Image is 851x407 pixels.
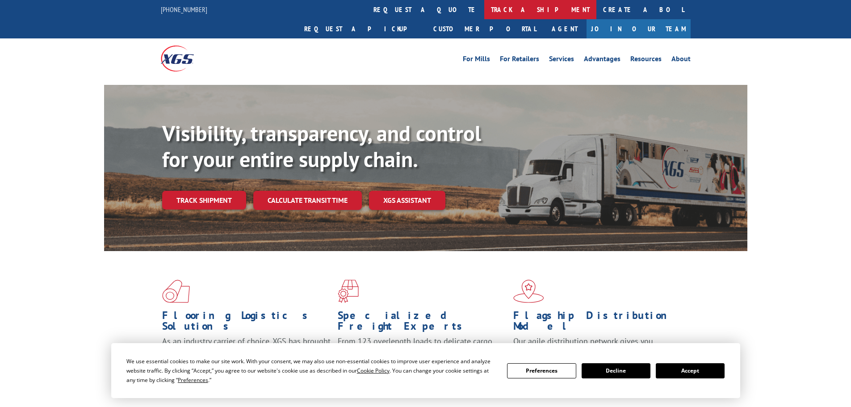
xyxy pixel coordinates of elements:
p: From 123 overlength loads to delicate cargo, our experienced staff knows the best way to move you... [338,336,507,376]
a: Calculate transit time [253,191,362,210]
h1: Flooring Logistics Solutions [162,310,331,336]
img: xgs-icon-flagship-distribution-model-red [513,280,544,303]
a: Resources [630,55,662,65]
button: Decline [582,363,650,378]
span: Our agile distribution network gives you nationwide inventory management on demand. [513,336,678,357]
button: Accept [656,363,725,378]
a: Advantages [584,55,620,65]
a: Customer Portal [427,19,543,38]
a: For Mills [463,55,490,65]
button: Preferences [507,363,576,378]
a: Services [549,55,574,65]
div: Cookie Consent Prompt [111,343,740,398]
a: Request a pickup [298,19,427,38]
a: Agent [543,19,587,38]
div: We use essential cookies to make our site work. With your consent, we may also use non-essential ... [126,357,496,385]
a: [PHONE_NUMBER] [161,5,207,14]
h1: Specialized Freight Experts [338,310,507,336]
img: xgs-icon-focused-on-flooring-red [338,280,359,303]
a: For Retailers [500,55,539,65]
a: About [671,55,691,65]
a: Track shipment [162,191,246,210]
span: Cookie Policy [357,367,390,374]
a: Join Our Team [587,19,691,38]
b: Visibility, transparency, and control for your entire supply chain. [162,119,481,173]
img: xgs-icon-total-supply-chain-intelligence-red [162,280,190,303]
h1: Flagship Distribution Model [513,310,682,336]
a: XGS ASSISTANT [369,191,445,210]
span: As an industry carrier of choice, XGS has brought innovation and dedication to flooring logistics... [162,336,331,368]
span: Preferences [178,376,208,384]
